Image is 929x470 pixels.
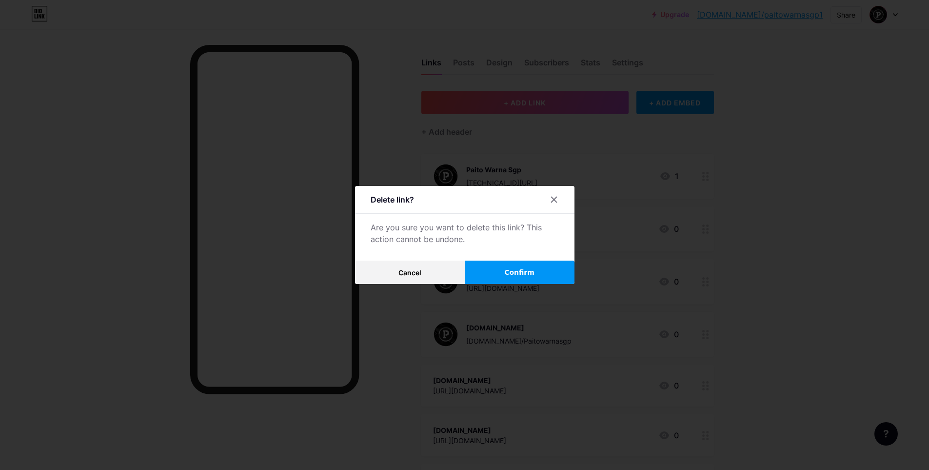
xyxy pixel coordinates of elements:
button: Cancel [355,261,465,284]
span: Confirm [504,267,534,278]
div: Are you sure you want to delete this link? This action cannot be undone. [371,222,559,245]
button: Confirm [465,261,574,284]
div: Delete link? [371,194,414,205]
span: Cancel [398,268,421,277]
